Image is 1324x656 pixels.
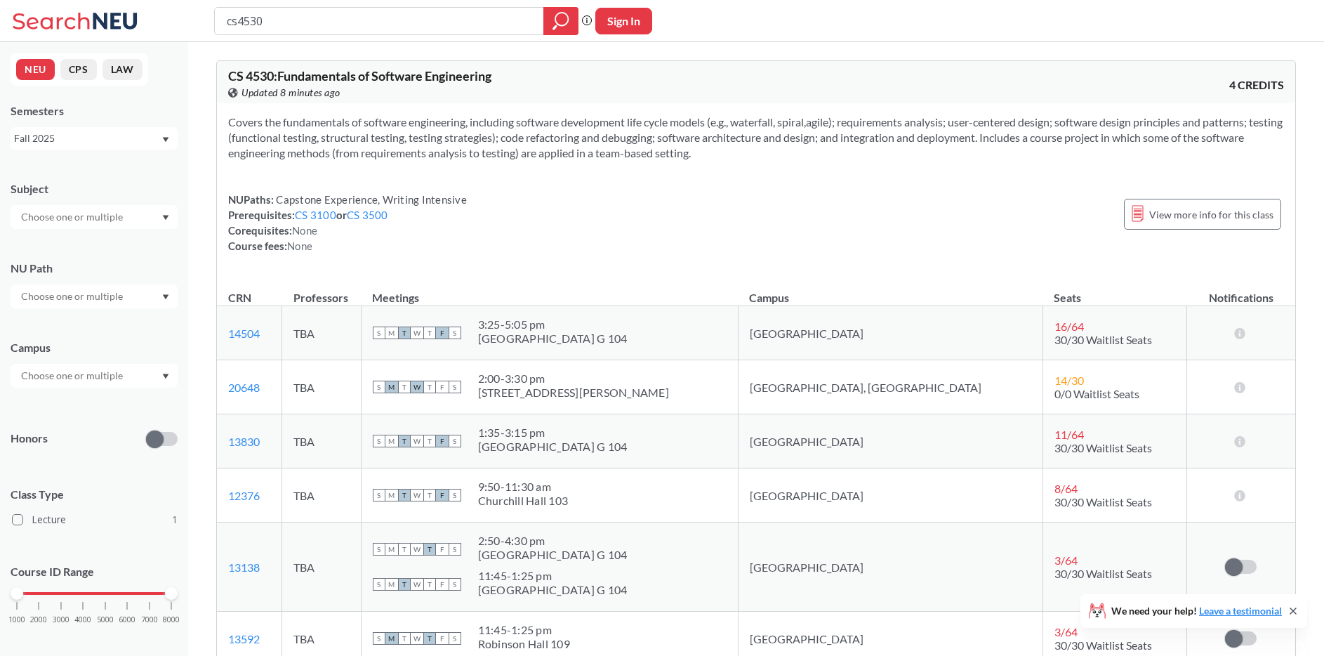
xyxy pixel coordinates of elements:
p: Course ID Range [11,564,178,580]
button: Sign In [595,8,652,34]
label: Lecture [12,511,178,529]
svg: magnifying glass [552,11,569,31]
div: NUPaths: Prerequisites: or Corequisites: Course fees: [228,192,467,254]
td: TBA [282,468,361,523]
span: None [287,240,312,252]
div: Dropdown arrow [11,205,178,229]
span: 14 / 30 [1054,374,1084,387]
svg: Dropdown arrow [162,374,169,379]
th: Seats [1042,276,1187,306]
div: 3:25 - 5:05 pm [478,317,628,332]
div: 9:50 - 11:30 am [478,480,569,494]
div: 2:00 - 3:30 pm [478,372,669,386]
span: 30/30 Waitlist Seats [1054,333,1152,346]
input: Choose one or multiple [14,288,132,305]
span: 16 / 64 [1054,320,1084,333]
th: Meetings [361,276,738,306]
span: View more info for this class [1149,206,1273,223]
td: TBA [282,306,361,360]
span: S [449,543,461,556]
span: S [373,543,385,556]
span: M [385,578,398,591]
span: M [385,489,398,501]
span: T [398,543,411,556]
td: [GEOGRAPHIC_DATA] [738,306,1042,360]
span: T [423,435,436,447]
span: Updated 8 minutes ago [241,85,340,100]
span: T [398,327,411,339]
span: F [436,489,449,501]
span: T [398,578,411,591]
div: Fall 2025 [14,131,161,146]
span: S [449,632,461,645]
div: NU Path [11,261,178,276]
span: T [423,327,436,339]
span: 30/30 Waitlist Seats [1054,441,1152,454]
td: TBA [282,523,361,612]
div: [GEOGRAPHIC_DATA] G 104 [478,583,628,597]
input: Choose one or multiple [14,367,132,384]
button: CPS [60,59,97,80]
span: F [436,381,449,393]
th: Campus [738,276,1042,306]
button: LAW [102,59,143,80]
span: M [385,543,398,556]
a: 20648 [228,381,260,394]
a: CS 3500 [347,209,388,221]
span: S [449,381,461,393]
span: W [411,632,423,645]
div: [GEOGRAPHIC_DATA] G 104 [478,548,628,562]
span: 3 / 64 [1054,625,1078,638]
a: 13138 [228,560,260,574]
div: Robinson Hall 109 [478,637,570,651]
td: [GEOGRAPHIC_DATA], [GEOGRAPHIC_DATA] [738,360,1042,414]
td: TBA [282,360,361,414]
span: None [292,224,317,237]
th: Notifications [1187,276,1295,306]
span: 6000 [119,616,135,624]
th: Professors [282,276,361,306]
span: 1 [172,512,178,527]
div: Semesters [11,103,178,119]
span: Class Type [11,487,178,502]
svg: Dropdown arrow [162,137,169,143]
span: S [373,435,385,447]
span: 8000 [163,616,180,624]
span: 30/30 Waitlist Seats [1054,638,1152,652]
span: S [449,435,461,447]
span: We need your help! [1111,606,1282,616]
div: 1:35 - 3:15 pm [478,426,628,440]
span: T [423,543,436,556]
span: 2000 [30,616,47,624]
span: 8 / 64 [1054,482,1078,495]
span: T [398,489,411,501]
span: 5000 [97,616,114,624]
div: Subject [11,181,178,197]
span: S [449,489,461,501]
div: 11:45 - 1:25 pm [478,569,628,583]
span: M [385,327,398,339]
span: F [436,543,449,556]
div: [GEOGRAPHIC_DATA] G 104 [478,332,628,346]
span: S [449,327,461,339]
span: W [411,543,423,556]
span: T [423,578,436,591]
span: M [385,381,398,393]
span: T [423,632,436,645]
span: W [411,578,423,591]
span: 11 / 64 [1054,428,1084,441]
div: Campus [11,340,178,355]
span: S [373,632,385,645]
span: 3000 [53,616,69,624]
span: T [423,489,436,501]
svg: Dropdown arrow [162,294,169,300]
p: Honors [11,431,48,447]
div: [GEOGRAPHIC_DATA] G 104 [478,440,628,454]
span: S [449,578,461,591]
div: Churchill Hall 103 [478,494,569,508]
div: CRN [228,290,251,306]
a: Leave a testimonial [1199,605,1282,617]
div: [STREET_ADDRESS][PERSON_NAME] [478,386,669,400]
span: F [436,578,449,591]
span: 0/0 Waitlist Seats [1054,387,1139,400]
